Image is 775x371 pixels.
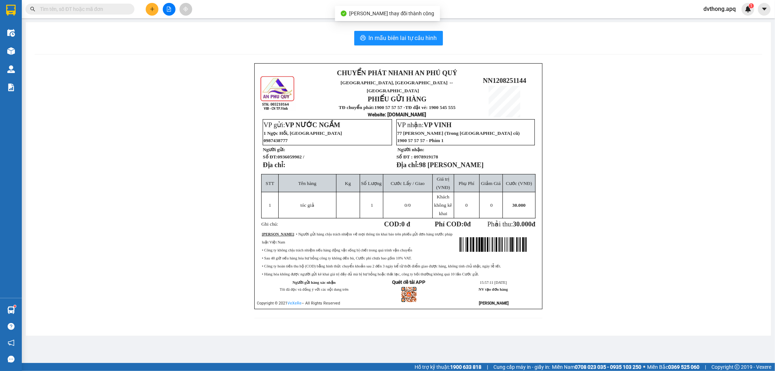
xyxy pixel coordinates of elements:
span: printer [360,35,366,42]
span: 0 [464,220,467,228]
span: VP NƯỚC NGẦM [285,121,340,129]
strong: Người gửi hàng xác nhận [292,281,336,285]
strong: 0369 525 060 [668,364,699,370]
span: 0 đ [401,220,410,228]
span: aim [183,7,188,12]
span: | [487,363,488,371]
strong: [PERSON_NAME] [479,301,509,306]
span: dvthong.apq [698,4,742,13]
span: 0 [405,202,407,208]
span: Cung cấp máy in - giấy in: [493,363,550,371]
span: 15:57:11 [DATE] [480,281,507,285]
span: Phải thu: [487,220,535,228]
span: search [30,7,35,12]
span: • Hàng hóa không được người gửi kê khai giá trị đầy đủ mà bị hư hỏng hoặc thất lạc, công ty bồi t... [262,272,479,276]
span: VP VINH [424,121,452,129]
span: 1 Ngọc Hồi, [GEOGRAPHIC_DATA] [263,130,342,136]
img: warehouse-icon [7,29,15,37]
a: VeXeRe [287,301,302,306]
img: solution-icon [7,84,15,91]
span: đ [532,220,535,228]
sup: 1 [749,3,754,8]
span: 30.000 [512,202,526,208]
strong: NV tạo đơn hàng [479,287,508,291]
span: Cước Lấy / Giao [391,181,424,186]
button: printerIn mẫu biên lai tự cấu hình [354,31,443,45]
span: Miền Bắc [647,363,699,371]
span: Số Lượng [361,181,382,186]
span: tóc giả [300,202,314,208]
strong: 1900 57 57 57 - [375,105,405,110]
span: Tôi đã đọc và đồng ý với các nội dung trên [280,287,349,291]
input: Tìm tên, số ĐT hoặc mã đơn [40,5,126,13]
sup: 1 [14,305,16,307]
span: NN1208251144 [483,77,526,84]
strong: Phí COD: đ [435,220,471,228]
span: caret-down [761,6,768,12]
span: 1 [750,3,752,8]
img: warehouse-icon [7,306,15,314]
span: 0936059902 / [278,154,304,160]
span: check-circle [341,11,347,16]
img: warehouse-icon [7,65,15,73]
strong: PHIẾU GỬI HÀNG [368,95,427,103]
span: 77 [PERSON_NAME] (Trong [GEOGRAPHIC_DATA] cũ) [397,130,520,136]
span: • Công ty không chịu trách nhiệm nếu hàng động vật sống bị chết trong quá trình vận chuyển [262,248,412,252]
span: Miền Nam [552,363,641,371]
strong: 0708 023 035 - 0935 103 250 [575,364,641,370]
strong: COD: [384,220,410,228]
strong: Số ĐT : [396,154,413,160]
strong: Địa chỉ: [396,161,419,169]
span: 0 [465,202,468,208]
strong: [PERSON_NAME] [262,232,294,236]
img: logo-vxr [6,5,16,16]
span: Copyright © 2021 – All Rights Reserved [257,301,340,306]
span: 1900 57 57 57 - Phím 1 [397,138,444,143]
img: warehouse-icon [7,47,15,55]
strong: Số ĐT: [263,154,304,160]
span: 98 [PERSON_NAME] [419,161,484,169]
span: ⚪️ [643,366,645,368]
span: Kg [345,181,351,186]
span: Tên hàng [298,181,316,186]
span: • Công ty hoàn tiền thu hộ (COD) bằng hình thức chuyển khoản sau 2 đến 3 ngày kể từ thời điểm gia... [262,264,501,268]
button: caret-down [758,3,771,16]
span: 0978919178 [414,154,438,160]
span: 30.000 [513,220,532,228]
span: In mẫu biên lai tự cấu hình [369,33,437,43]
span: question-circle [8,323,15,330]
span: • Sau 48 giờ nếu hàng hóa hư hỏng công ty không đền bù, Cước phí chưa bao gồm 10% VAT. [262,256,412,260]
button: plus [146,3,158,16]
button: aim [179,3,192,16]
span: file-add [166,7,171,12]
span: notification [8,339,15,346]
strong: TĐ chuyển phát: [339,105,374,110]
img: logo [260,75,296,111]
span: 1 [371,202,373,208]
span: | [705,363,706,371]
span: [PERSON_NAME] thay đổi thành công [350,11,435,16]
span: 1 [269,202,271,208]
span: copyright [735,364,740,370]
span: VP nhận: [397,121,452,129]
strong: Người nhận: [397,147,424,152]
span: VP gửi: [263,121,340,129]
strong: Quét để tải APP [392,279,425,285]
span: Website [368,112,385,117]
span: Ghi chú: [261,221,278,227]
strong: TĐ đặt vé: 1900 545 555 [405,105,456,110]
button: file-add [163,3,175,16]
strong: 1900 633 818 [450,364,481,370]
strong: CHUYỂN PHÁT NHANH AN PHÚ QUÝ [337,69,457,77]
span: Giá trị (VNĐ) [436,176,450,190]
span: 0987438777 [263,138,288,143]
span: /0 [405,202,411,208]
span: plus [150,7,155,12]
span: Khách không kê khai [434,194,452,216]
span: message [8,356,15,363]
img: icon-new-feature [745,6,751,12]
span: Cước (VNĐ) [506,181,532,186]
span: Hỗ trợ kỹ thuật: [415,363,481,371]
span: Phụ Phí [459,181,474,186]
strong: Người gửi: [263,147,285,152]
